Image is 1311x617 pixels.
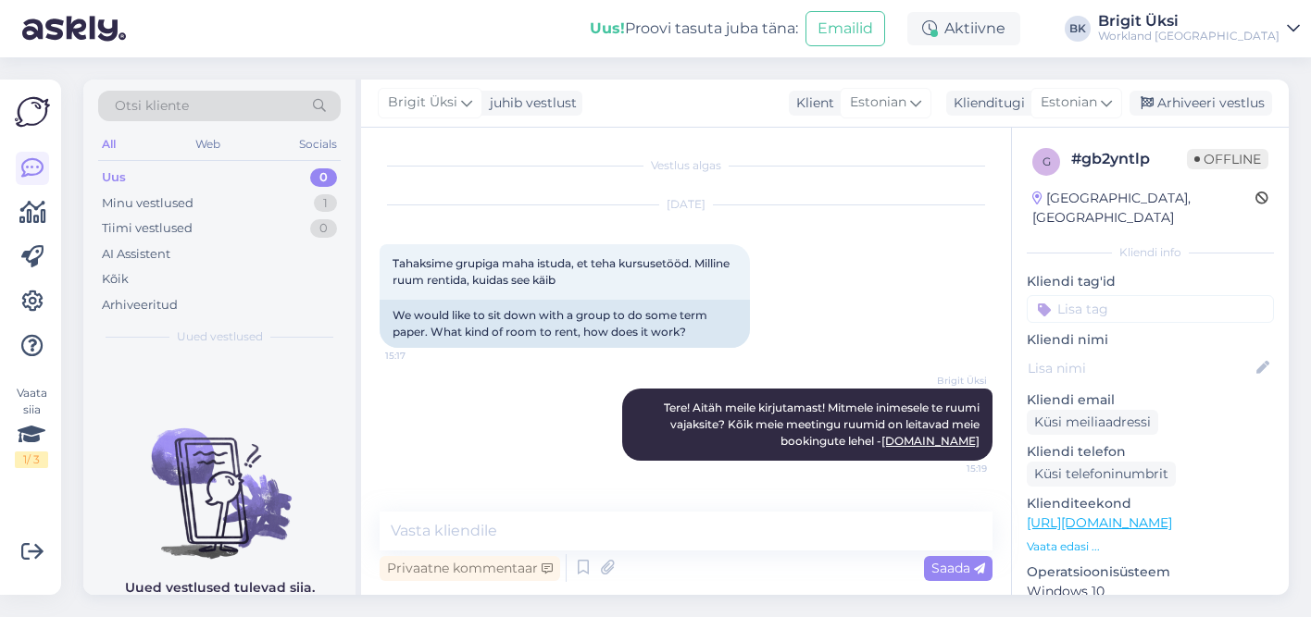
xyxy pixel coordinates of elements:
p: Kliendi tag'id [1027,272,1274,291]
p: Klienditeekond [1027,494,1274,513]
div: We would like to sit down with a group to do some term paper. What kind of room to rent, how does... [380,300,750,348]
div: Brigit Üksi [1098,14,1280,29]
div: [DATE] [380,196,993,213]
img: No chats [83,395,356,561]
div: Kõik [102,270,129,289]
div: Küsi meiliaadressi [1027,410,1158,435]
img: Askly Logo [15,94,50,130]
span: Offline [1187,149,1268,169]
div: Klient [789,93,834,113]
span: 15:17 [385,349,455,363]
p: Windows 10 [1027,582,1274,601]
div: Tiimi vestlused [102,219,193,238]
div: Kliendi info [1027,244,1274,261]
p: Vaata edasi ... [1027,538,1274,555]
span: 15:19 [918,462,987,475]
input: Lisa tag [1027,295,1274,323]
p: Operatsioonisüsteem [1027,562,1274,582]
span: Saada [931,560,985,576]
div: Vaata siia [15,385,48,468]
span: Tahaksime grupiga maha istuda, et teha kursusetööd. Milline ruum rentida, kuidas see käib [393,256,732,287]
div: [GEOGRAPHIC_DATA], [GEOGRAPHIC_DATA] [1032,189,1255,228]
div: All [98,132,119,156]
div: Uus [102,168,126,187]
div: Küsi telefoninumbrit [1027,462,1176,487]
span: Otsi kliente [115,96,189,116]
a: [DOMAIN_NAME] [881,434,980,448]
div: juhib vestlust [482,93,577,113]
div: 1 / 3 [15,451,48,468]
div: 0 [310,219,337,238]
div: Minu vestlused [102,194,194,213]
div: 0 [310,168,337,187]
p: Kliendi telefon [1027,442,1274,462]
span: Estonian [850,93,906,113]
div: Privaatne kommentaar [380,556,560,581]
p: Uued vestlused tulevad siia. [125,578,315,598]
span: Estonian [1041,93,1097,113]
div: Proovi tasuta juba täna: [590,18,798,40]
span: g [1043,154,1051,168]
div: Web [192,132,224,156]
div: Arhiveeri vestlus [1130,91,1272,116]
div: 1 [314,194,337,213]
a: Brigit ÜksiWorkland [GEOGRAPHIC_DATA] [1098,14,1300,43]
a: [URL][DOMAIN_NAME] [1027,514,1172,531]
div: Aktiivne [907,12,1020,45]
div: Workland [GEOGRAPHIC_DATA] [1098,29,1280,43]
span: Brigit Üksi [388,93,457,113]
b: Uus! [590,19,625,37]
div: Socials [295,132,341,156]
div: # gb2yntlp [1071,148,1187,170]
p: Kliendi email [1027,390,1274,410]
div: AI Assistent [102,245,170,264]
div: Vestlus algas [380,157,993,174]
span: Uued vestlused [177,328,263,345]
span: Brigit Üksi [918,374,987,388]
div: Klienditugi [946,93,1025,113]
div: BK [1065,16,1091,42]
p: Kliendi nimi [1027,330,1274,350]
button: Emailid [805,11,885,46]
div: Arhiveeritud [102,296,178,315]
input: Lisa nimi [1028,358,1253,378]
span: Tere! Aitäh meile kirjutamast! Mitmele inimesele te ruumi vajaksite? Kõik meie meetingu ruumid on... [664,401,982,448]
